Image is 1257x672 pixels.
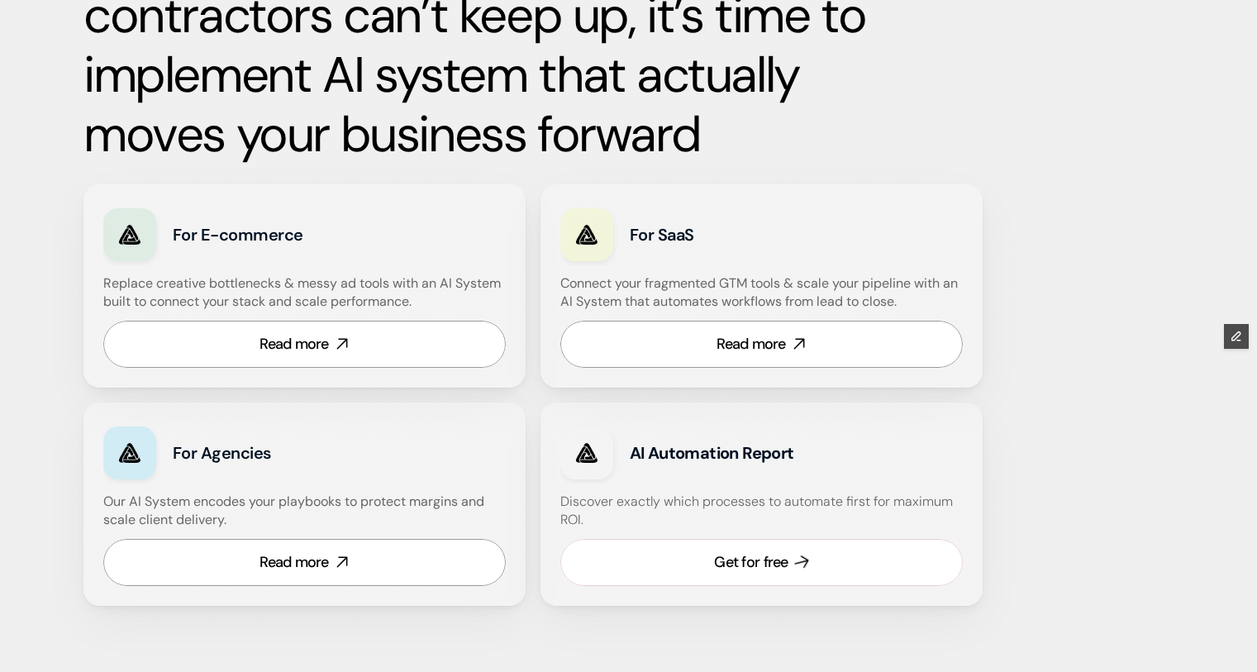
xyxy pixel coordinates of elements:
h3: For SaaS [630,223,855,246]
strong: AI Automation Report [630,442,794,464]
h3: For E-commerce [173,223,398,246]
a: Get for free [560,539,963,586]
div: Read more [717,334,786,355]
button: Edit Framer Content [1224,324,1249,349]
h3: For Agencies [173,441,398,465]
h4: Our AI System encodes your playbooks to protect margins and scale client delivery. [103,493,506,530]
div: Get for free [714,552,788,573]
a: Read more [560,321,963,368]
div: Read more [259,552,329,573]
h4: Connect your fragmented GTM tools & scale your pipeline with an AI System that automates workflow... [560,274,971,312]
h4: Replace creative bottlenecks & messy ad tools with an AI System built to connect your stack and s... [103,274,502,312]
div: Read more [259,334,329,355]
h4: Discover exactly which processes to automate first for maximum ROI. [560,493,963,530]
a: Read more [103,539,506,586]
a: Read more [103,321,506,368]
